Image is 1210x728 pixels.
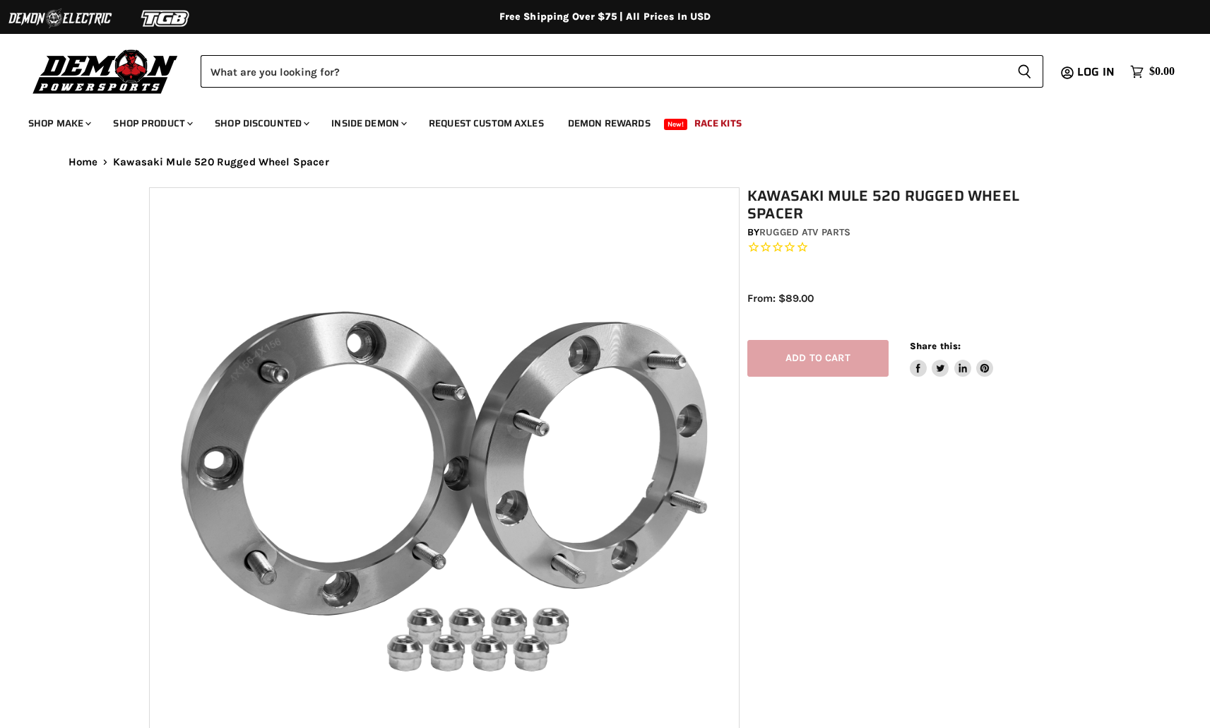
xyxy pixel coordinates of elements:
button: Search [1006,55,1043,88]
ul: Main menu [18,103,1171,138]
span: From: $89.00 [747,292,814,305]
div: by [747,225,1069,240]
form: Product [201,55,1043,88]
img: Demon Powersports [28,46,183,96]
input: Search [201,55,1006,88]
nav: Breadcrumbs [40,156,1170,168]
img: TGB Logo 2 [113,5,219,32]
span: New! [664,119,688,130]
a: Rugged ATV Parts [759,226,850,238]
a: Shop Discounted [204,109,318,138]
a: Inside Demon [321,109,415,138]
img: Demon Electric Logo 2 [7,5,113,32]
a: Request Custom Axles [418,109,554,138]
span: $0.00 [1149,65,1175,78]
a: Log in [1071,66,1123,78]
span: Kawasaki Mule 520 Rugged Wheel Spacer [113,156,329,168]
a: Shop Make [18,109,100,138]
a: Shop Product [102,109,201,138]
span: Rated 0.0 out of 5 stars 0 reviews [747,240,1069,255]
div: Free Shipping Over $75 | All Prices In USD [40,11,1170,23]
a: $0.00 [1123,61,1182,82]
span: Share this: [910,341,961,351]
aside: Share this: [910,340,994,377]
span: Log in [1077,63,1115,81]
a: Demon Rewards [557,109,661,138]
a: Home [69,156,98,168]
h1: Kawasaki Mule 520 Rugged Wheel Spacer [747,187,1069,223]
a: Race Kits [684,109,752,138]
